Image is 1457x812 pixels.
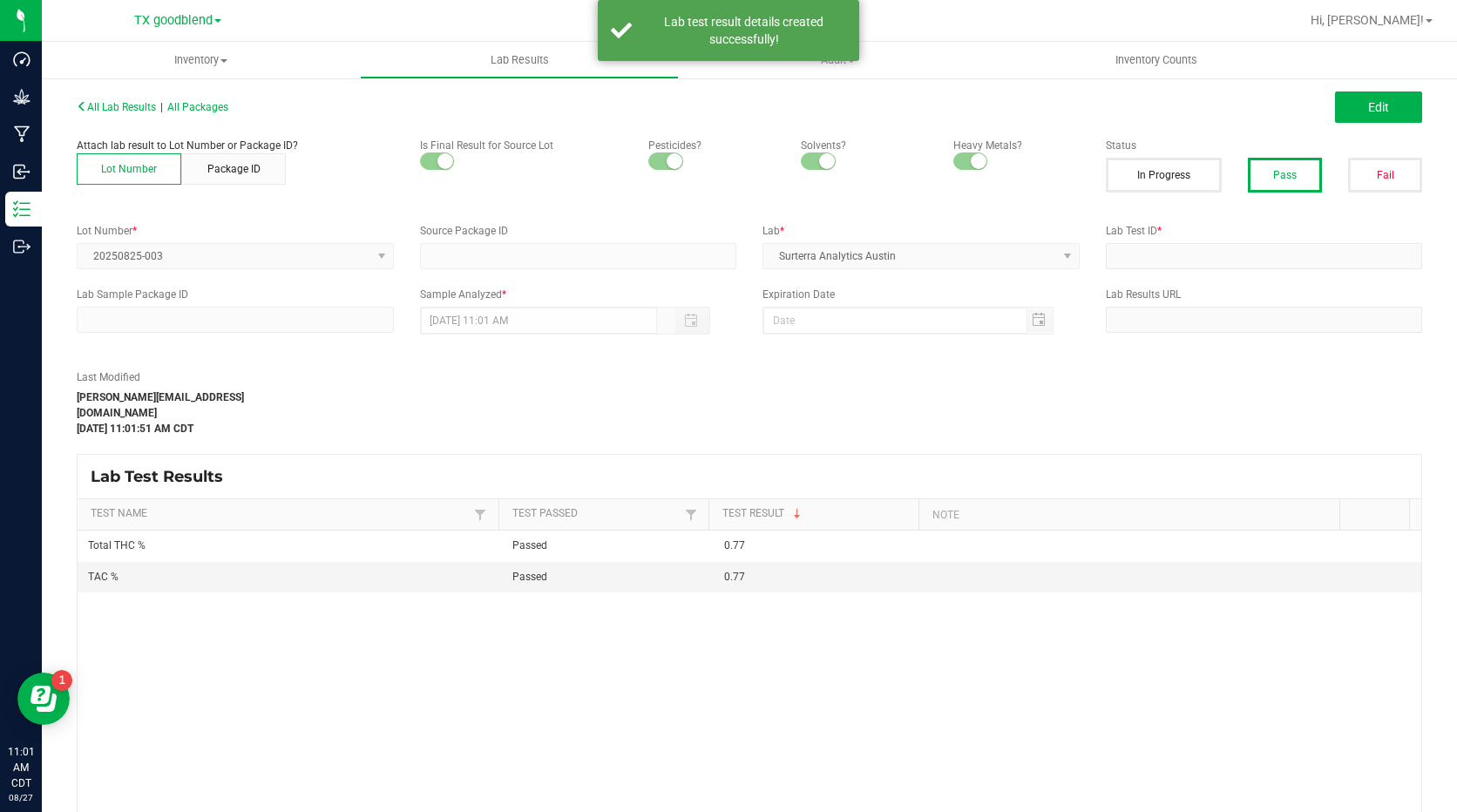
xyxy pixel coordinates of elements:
[17,673,70,725] iframe: Resource center
[91,467,236,486] span: Lab Test Results
[13,238,30,255] inline-svg: Outbound
[953,138,1080,153] p: Heavy Metals?
[997,42,1315,78] a: Inventory Counts
[1348,158,1422,193] button: Fail
[181,153,286,185] button: Package ID
[77,153,181,185] button: Lot Number
[77,369,308,385] label: Last Modified
[1092,52,1221,68] span: Inventory Counts
[167,101,228,113] span: All Packages
[77,101,156,113] span: All Lab Results
[42,52,360,68] span: Inventory
[13,163,30,180] inline-svg: Inbound
[681,504,701,525] a: Filter
[91,507,470,521] a: Test NameSortable
[77,423,193,435] strong: [DATE] 11:01:51 AM CDT
[724,539,745,551] span: 0.77
[512,539,547,551] span: Passed
[420,138,622,153] p: Is Final Result for Source Lot
[77,138,394,153] p: Attach lab result to Lot Number or Package ID?
[51,670,72,691] iframe: Resource center unread badge
[641,13,846,48] div: Lab test result details created successfully!
[13,200,30,218] inline-svg: Inventory
[160,101,163,113] span: |
[77,391,244,419] strong: [PERSON_NAME][EMAIL_ADDRESS][DOMAIN_NAME]
[8,744,34,791] p: 11:01 AM CDT
[1106,223,1423,239] label: Lab Test ID
[1248,158,1322,193] button: Pass
[420,287,737,302] label: Sample Analyzed
[724,571,745,583] span: 0.77
[1368,100,1389,114] span: Edit
[1106,158,1223,193] button: In Progress
[13,51,30,68] inline-svg: Dashboard
[512,571,547,583] span: Passed
[77,223,394,239] label: Lot Number
[762,287,1080,302] label: Expiration Date
[1311,13,1424,27] span: Hi, [PERSON_NAME]!
[420,223,737,239] label: Source Package ID
[467,52,573,68] span: Lab Results
[88,571,119,583] span: TAC %
[77,287,394,302] label: Lab Sample Package ID
[470,504,491,525] a: Filter
[13,88,30,105] inline-svg: Grow
[13,125,30,143] inline-svg: Manufacturing
[134,13,213,28] span: TX goodblend
[1335,91,1422,123] button: Edit
[918,499,1339,531] th: Note
[648,138,775,153] p: Pesticides?
[790,507,804,521] span: Sortable
[1106,287,1423,302] label: Lab Results URL
[722,507,912,521] a: Test ResultSortable
[88,539,146,551] span: Total THC %
[1106,138,1423,153] label: Status
[762,223,1080,239] label: Lab
[8,791,34,804] p: 08/27
[360,42,678,78] a: Lab Results
[42,42,360,78] a: Inventory
[512,507,681,521] a: Test PassedSortable
[801,138,927,153] p: Solvents?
